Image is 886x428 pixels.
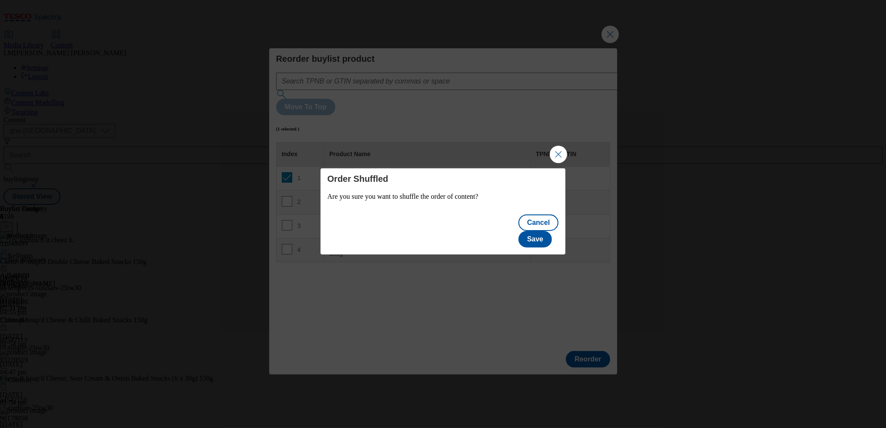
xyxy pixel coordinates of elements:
p: Are you sure you want to shuffle the order of content? [328,193,559,201]
h4: Order Shuffled [328,174,559,184]
button: Cancel [518,214,558,231]
button: Close Modal [550,146,567,163]
div: Modal [321,168,566,254]
button: Save [518,231,552,247]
